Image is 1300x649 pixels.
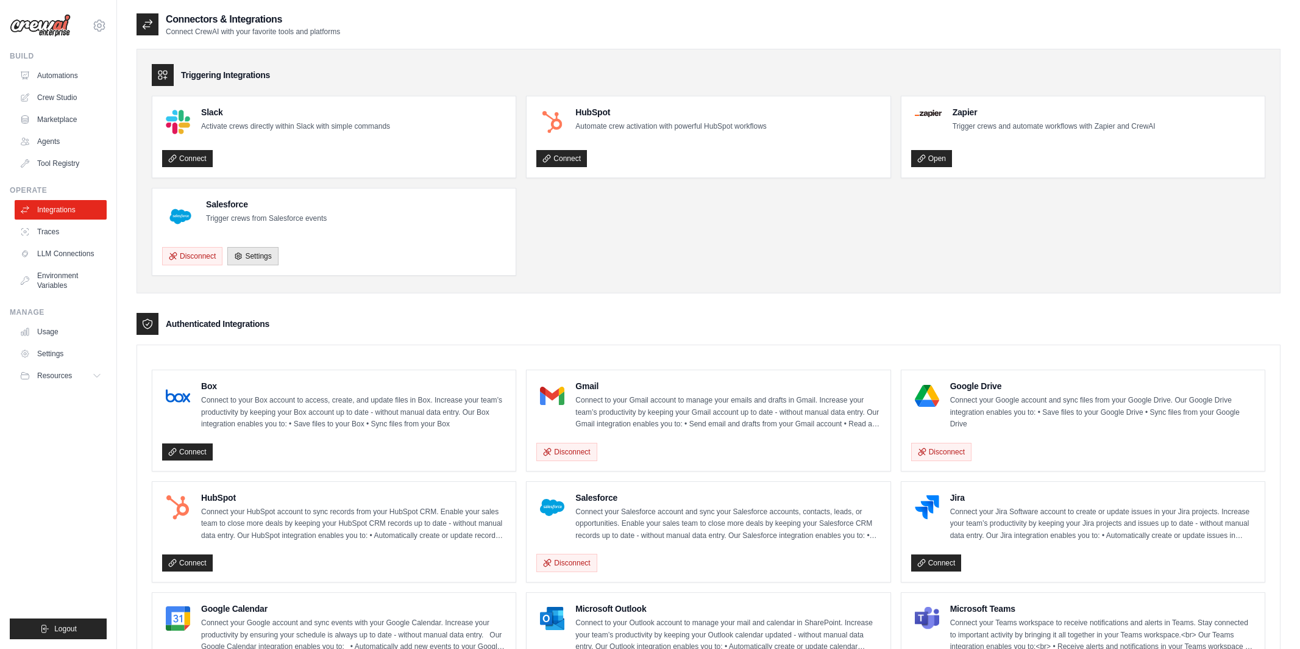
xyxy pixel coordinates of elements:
div: Manage [10,307,107,317]
p: Connect to your Gmail account to manage your emails and drafts in Gmail. Increase your team’s pro... [575,395,880,431]
img: Box Logo [166,384,190,408]
img: Google Drive Logo [915,384,939,408]
a: Open [911,150,952,167]
h4: Gmail [575,380,880,392]
h4: Microsoft Outlook [575,603,880,615]
h4: Microsoft Teams [950,603,1255,615]
img: Logo [10,14,71,37]
button: Disconnect [162,247,222,265]
p: Trigger crews from Salesforce events [206,213,327,225]
img: Slack Logo [166,110,190,134]
div: Build [10,51,107,61]
a: LLM Connections [15,244,107,264]
img: Microsoft Teams Logo [915,606,939,631]
img: Gmail Logo [540,384,564,408]
h4: Salesforce [206,198,327,210]
a: Connect [162,443,213,461]
img: Google Calendar Logo [166,606,190,631]
h4: Box [201,380,506,392]
img: Zapier Logo [915,110,942,117]
a: Marketplace [15,110,107,129]
h4: HubSpot [575,106,766,118]
h3: Authenticated Integrations [166,318,269,330]
a: Integrations [15,200,107,220]
a: Settings [227,247,278,265]
p: Connect CrewAI with your favorite tools and platforms [166,27,340,37]
p: Connect your HubSpot account to sync records from your HubSpot CRM. Enable your sales team to clo... [201,506,506,542]
h4: Jira [950,492,1255,504]
button: Disconnect [536,554,597,572]
span: Resources [37,371,72,381]
a: Automations [15,66,107,85]
a: Traces [15,222,107,242]
p: Activate crews directly within Slack with simple commands [201,121,390,133]
img: Salesforce Logo [166,202,195,231]
p: Connect your Salesforce account and sync your Salesforce accounts, contacts, leads, or opportunit... [575,506,880,542]
img: Jira Logo [915,495,939,520]
h4: Google Drive [950,380,1255,392]
img: Salesforce Logo [540,495,564,520]
a: Agents [15,132,107,151]
h4: HubSpot [201,492,506,504]
a: Crew Studio [15,88,107,107]
button: Logout [10,619,107,639]
img: Microsoft Outlook Logo [540,606,564,631]
a: Settings [15,344,107,364]
a: Environment Variables [15,266,107,295]
h4: Zapier [953,106,1156,118]
h4: Google Calendar [201,603,506,615]
button: Disconnect [536,443,597,461]
p: Automate crew activation with powerful HubSpot workflows [575,121,766,133]
a: Connect [911,554,962,572]
button: Disconnect [911,443,971,461]
button: Resources [15,366,107,385]
h2: Connectors & Integrations [166,12,340,27]
span: Logout [54,624,77,634]
h3: Triggering Integrations [181,69,270,81]
a: Connect [536,150,587,167]
h4: Salesforce [575,492,880,504]
div: Operate [10,185,107,195]
img: HubSpot Logo [166,495,190,520]
p: Connect your Jira Software account to create or update issues in your Jira projects. Increase you... [950,506,1255,542]
img: HubSpot Logo [540,110,564,134]
a: Connect [162,554,213,572]
p: Trigger crews and automate workflows with Zapier and CrewAI [953,121,1156,133]
h4: Slack [201,106,390,118]
a: Connect [162,150,213,167]
a: Tool Registry [15,154,107,173]
p: Connect to your Box account to access, create, and update files in Box. Increase your team’s prod... [201,395,506,431]
a: Usage [15,322,107,342]
p: Connect your Google account and sync files from your Google Drive. Our Google Drive integration e... [950,395,1255,431]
